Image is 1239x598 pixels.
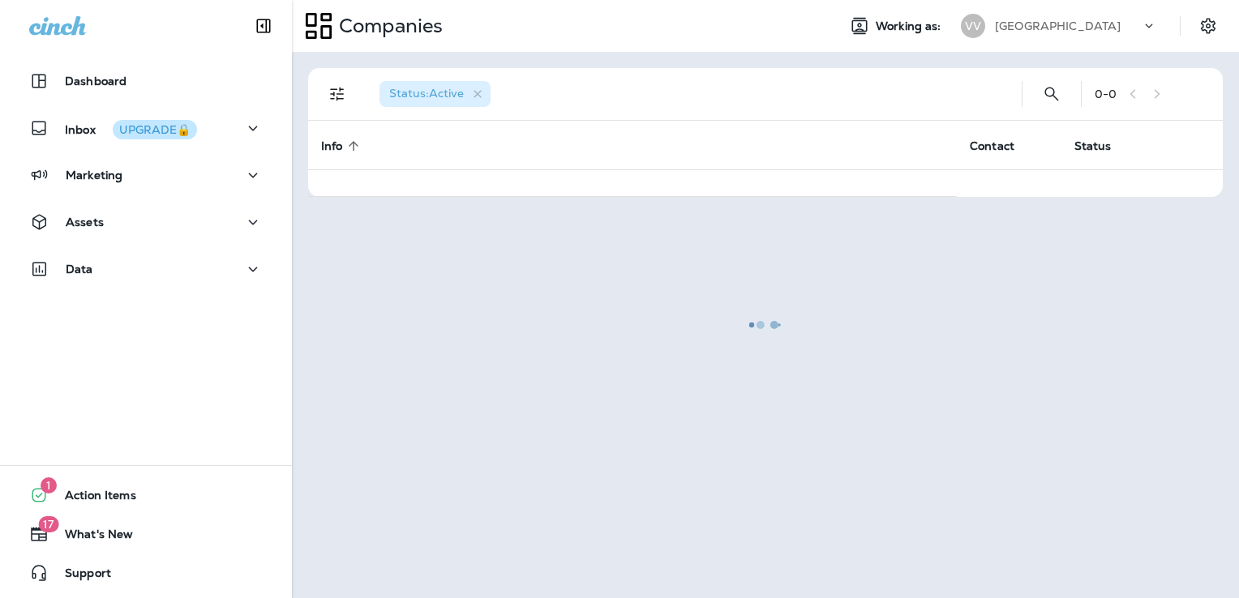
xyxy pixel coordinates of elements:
button: UPGRADE🔒 [113,120,197,139]
button: Assets [16,206,276,238]
p: [GEOGRAPHIC_DATA] [995,19,1121,32]
p: Data [66,263,93,276]
button: 17What's New [16,518,276,550]
button: Dashboard [16,65,276,97]
span: Action Items [49,489,136,508]
button: Marketing [16,159,276,191]
span: 1 [41,477,57,493]
span: Working as: [876,19,945,33]
div: UPGRADE🔒 [119,124,191,135]
span: Support [49,566,111,586]
button: Collapse Sidebar [241,10,286,42]
button: Data [16,253,276,285]
p: Assets [66,216,104,229]
p: Inbox [65,120,197,137]
span: What's New [49,528,133,547]
span: 17 [38,516,58,532]
p: Companies [332,14,443,38]
button: Support [16,557,276,589]
div: VV [961,14,985,38]
button: Settings [1194,11,1223,41]
button: InboxUPGRADE🔒 [16,112,276,144]
p: Dashboard [65,75,126,88]
button: 1Action Items [16,479,276,511]
p: Marketing [66,169,122,182]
